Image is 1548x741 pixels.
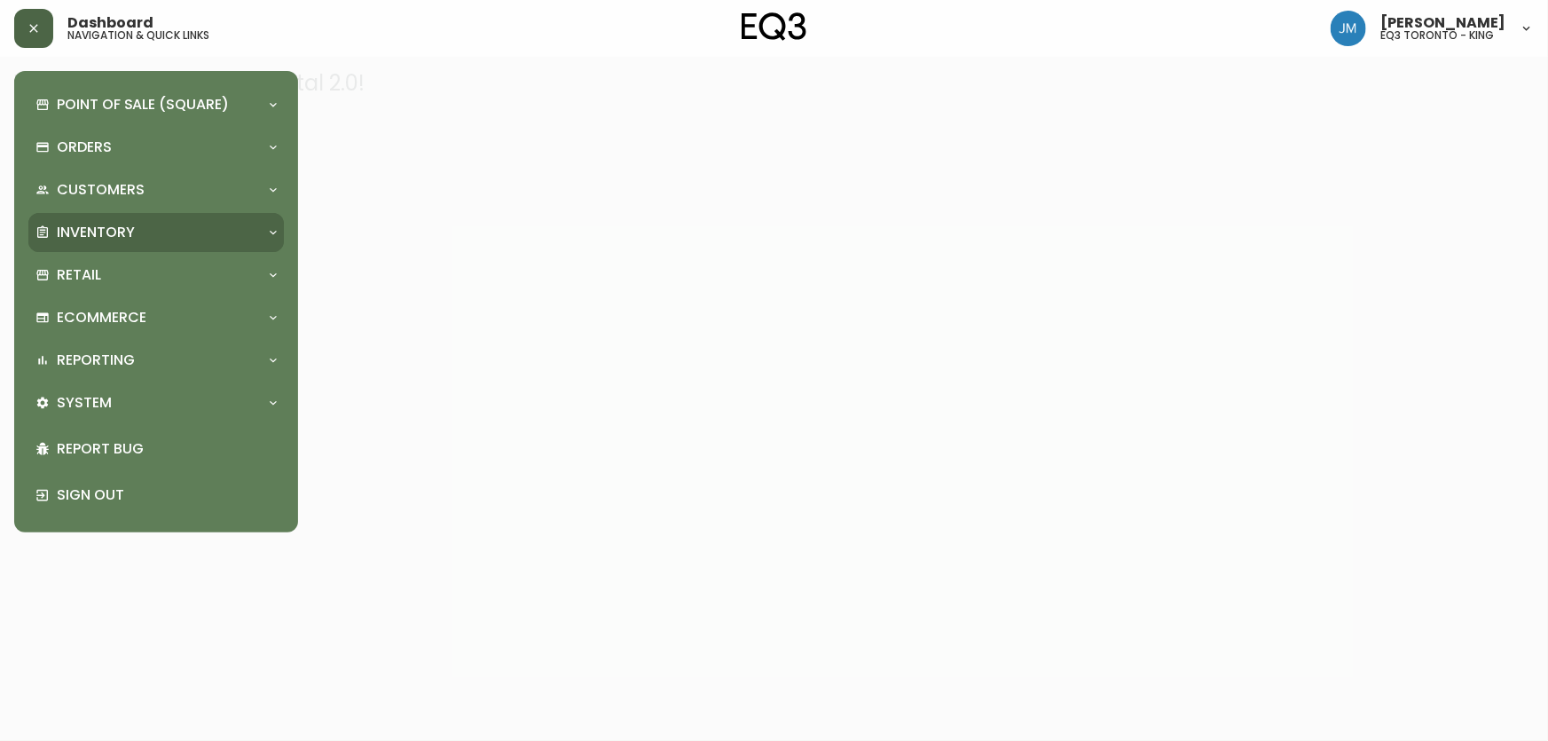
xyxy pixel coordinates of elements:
div: Customers [28,170,284,209]
p: Customers [57,180,145,200]
div: Orders [28,128,284,167]
div: Inventory [28,213,284,252]
h5: navigation & quick links [67,30,209,41]
p: Report Bug [57,439,277,459]
p: Reporting [57,351,135,370]
div: System [28,383,284,422]
p: Point of Sale (Square) [57,95,229,114]
div: Ecommerce [28,298,284,337]
div: Report Bug [28,426,284,472]
p: Inventory [57,223,135,242]
div: Reporting [28,341,284,380]
img: logo [742,12,807,41]
img: b88646003a19a9f750de19192e969c24 [1331,11,1366,46]
p: Sign Out [57,485,277,505]
div: Point of Sale (Square) [28,85,284,124]
p: Retail [57,265,101,285]
div: Retail [28,256,284,295]
span: Dashboard [67,16,153,30]
span: [PERSON_NAME] [1380,16,1505,30]
p: Ecommerce [57,308,146,327]
div: Sign Out [28,472,284,518]
h5: eq3 toronto - king [1380,30,1494,41]
p: Orders [57,138,112,157]
p: System [57,393,112,413]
